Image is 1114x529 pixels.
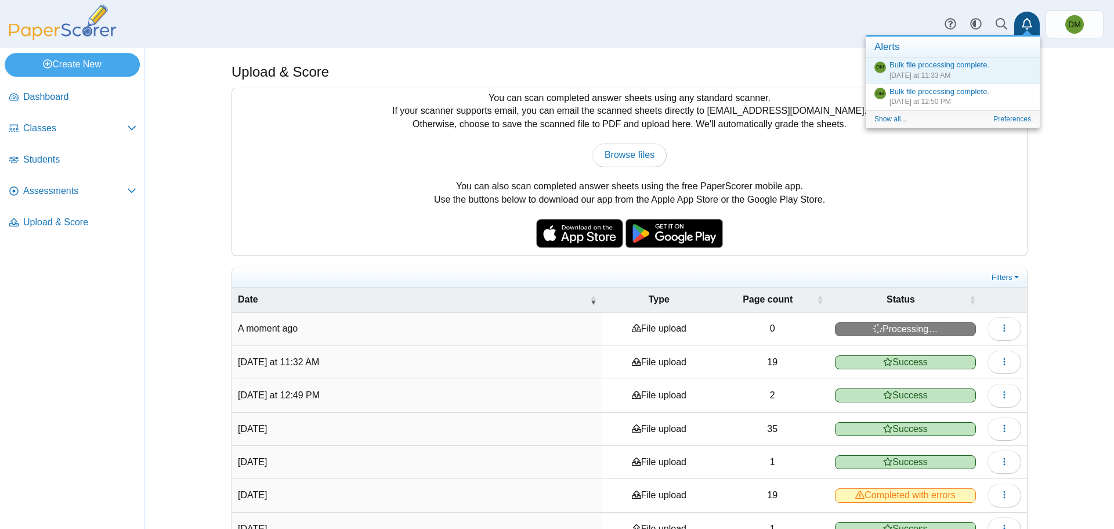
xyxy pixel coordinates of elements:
a: Domenic Mariani [1046,10,1104,38]
time: Sep 30, 2025 at 12:49 PM [238,390,320,400]
time: Sep 26, 2025 at 4:36 PM [238,424,267,434]
td: File upload [602,413,715,446]
span: Page count : Activate to sort [816,294,823,305]
a: Domenic Mariani [874,62,886,73]
time: Oct 2, 2025 at 11:32 AM [238,357,319,367]
td: File upload [602,479,715,512]
a: Dashboard [5,84,141,111]
span: Browse files [605,150,654,160]
td: 35 [715,413,829,446]
a: Bulk file processing complete. [889,60,989,69]
span: Success [835,455,976,469]
time: Oct 3, 2025 at 4:13 PM [238,323,298,333]
td: 19 [715,346,829,379]
time: Sep 25, 2025 at 4:06 PM [238,490,267,500]
span: Success [835,422,976,436]
time: Oct 2, 2025 at 11:33 AM [889,71,950,80]
a: Browse files [592,143,667,167]
span: Dashboard [23,91,136,103]
td: 2 [715,379,829,412]
a: Students [5,146,141,174]
span: Completed with errors [835,488,976,502]
a: Create New [5,53,140,76]
a: Preferences [993,115,1031,123]
h1: Upload & Score [232,62,329,82]
time: Sep 30, 2025 at 12:50 PM [889,98,951,106]
img: google-play-badge.png [625,219,723,248]
a: Alerts [1014,12,1040,37]
span: Domenic Mariani [1068,20,1081,28]
img: apple-store-badge.svg [536,219,623,248]
a: Show all… [874,115,907,123]
a: PaperScorer [5,32,121,42]
td: File upload [602,312,715,346]
span: Students [23,153,136,166]
span: Upload & Score [23,216,136,229]
td: File upload [602,346,715,379]
td: 1 [715,446,829,479]
span: Domenic Mariani [1065,15,1084,34]
span: Processing… [835,322,976,336]
span: Date [238,293,587,306]
span: Classes [23,122,127,135]
a: Bulk file processing complete. [889,87,989,96]
div: You can scan completed answer sheets using any standard scanner. If your scanner supports email, ... [232,88,1027,255]
img: PaperScorer [5,5,121,40]
td: 19 [715,479,829,512]
a: Classes [5,115,141,143]
span: Status : Activate to sort [969,294,976,305]
span: Page count [721,293,814,306]
span: Date : Activate to remove sorting [589,294,596,305]
a: Upload & Score [5,209,141,237]
span: Success [835,388,976,402]
td: File upload [602,446,715,479]
time: Sep 25, 2025 at 4:18 PM [238,457,267,467]
span: Domenic Mariani [876,64,884,70]
a: Assessments [5,178,141,206]
span: Type [608,293,710,306]
span: Status [835,293,967,306]
td: File upload [602,379,715,412]
td: 0 [715,312,829,346]
a: Filters [989,272,1024,283]
span: Domenic Mariani [876,91,884,96]
span: Assessments [23,185,127,197]
h3: Alerts [866,37,1040,58]
span: Success [835,355,976,369]
a: Domenic Mariani [874,88,886,99]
